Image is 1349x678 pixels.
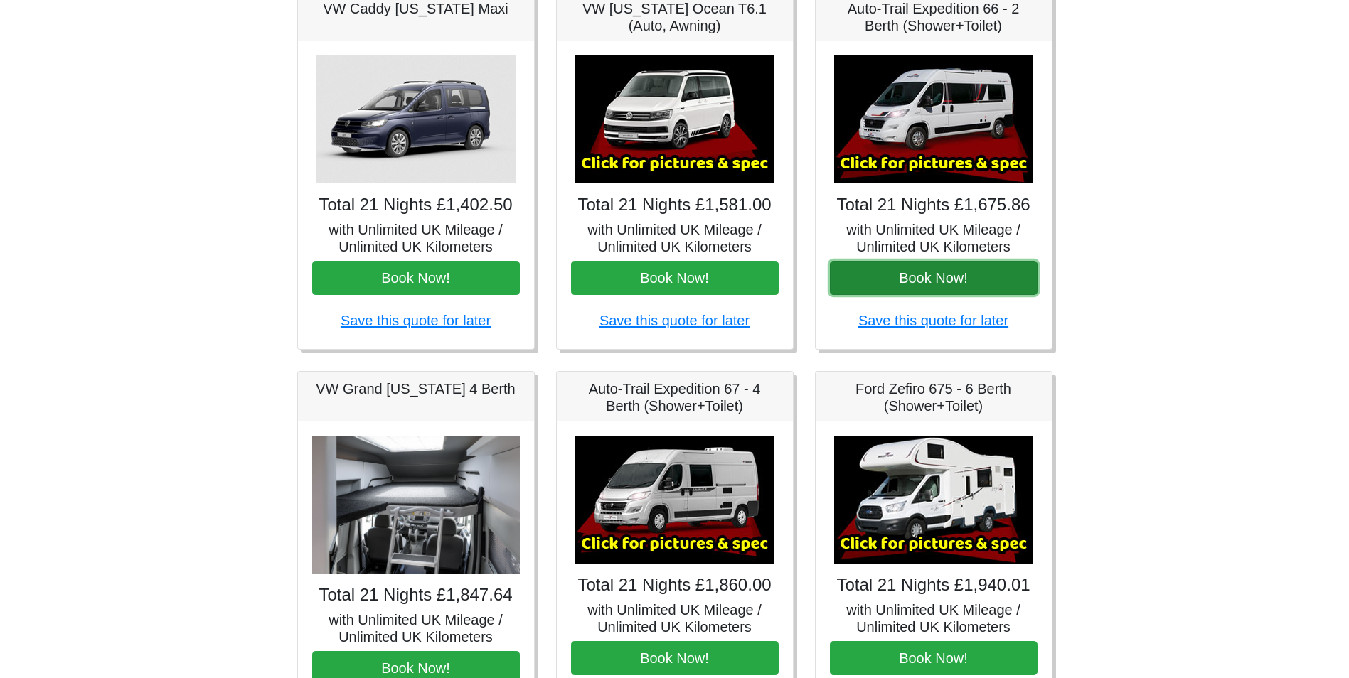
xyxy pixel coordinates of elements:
img: Auto-Trail Expedition 66 - 2 Berth (Shower+Toilet) [834,55,1033,183]
h5: with Unlimited UK Mileage / Unlimited UK Kilometers [571,221,779,255]
h4: Total 21 Nights £1,847.64 [312,585,520,606]
h4: Total 21 Nights £1,940.01 [830,575,1038,596]
img: VW California Ocean T6.1 (Auto, Awning) [575,55,774,183]
h5: Auto-Trail Expedition 67 - 4 Berth (Shower+Toilet) [571,380,779,414]
h5: with Unlimited UK Mileage / Unlimited UK Kilometers [830,601,1038,635]
img: VW Grand California 4 Berth [312,436,520,574]
h5: with Unlimited UK Mileage / Unlimited UK Kilometers [830,221,1038,255]
h5: Ford Zefiro 675 - 6 Berth (Shower+Toilet) [830,380,1038,414]
h4: Total 21 Nights £1,675.86 [830,195,1038,215]
h4: Total 21 Nights £1,860.00 [571,575,779,596]
h5: with Unlimited UK Mileage / Unlimited UK Kilometers [312,611,520,645]
img: Ford Zefiro 675 - 6 Berth (Shower+Toilet) [834,436,1033,564]
h4: Total 21 Nights £1,402.50 [312,195,520,215]
a: Save this quote for later [341,313,491,328]
a: Save this quote for later [858,313,1008,328]
button: Book Now! [830,261,1038,295]
button: Book Now! [830,641,1038,675]
img: Auto-Trail Expedition 67 - 4 Berth (Shower+Toilet) [575,436,774,564]
button: Book Now! [312,261,520,295]
h5: with Unlimited UK Mileage / Unlimited UK Kilometers [312,221,520,255]
button: Book Now! [571,261,779,295]
img: VW Caddy California Maxi [316,55,516,183]
h5: VW Grand [US_STATE] 4 Berth [312,380,520,397]
h5: with Unlimited UK Mileage / Unlimited UK Kilometers [571,601,779,635]
a: Save this quote for later [599,313,750,328]
button: Book Now! [571,641,779,675]
h4: Total 21 Nights £1,581.00 [571,195,779,215]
